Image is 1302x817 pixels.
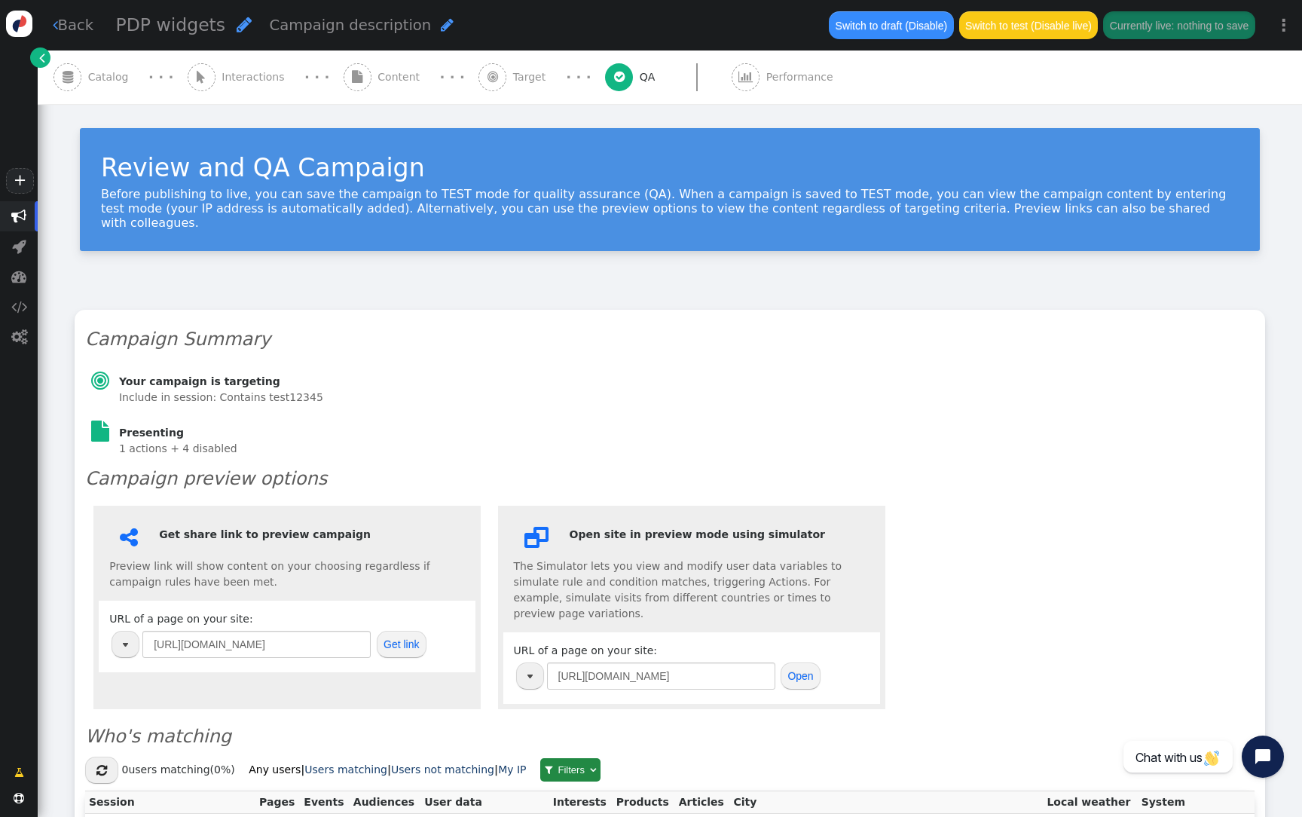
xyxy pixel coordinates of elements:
[109,527,465,590] div: Preview link will show content on your choosing regardless if campaign rules have been met.
[304,67,329,87] div: · · ·
[514,527,870,543] h6: Open site in preview mode using simulator
[11,269,26,284] span: 
[85,723,1255,750] h3: Who's matching
[4,759,35,786] a: 
[675,791,730,813] th: Articles
[729,791,1043,813] th: City
[1266,3,1302,47] a: ⋮
[555,764,588,776] span: Filters
[11,299,27,314] span: 
[614,71,625,83] span: 
[109,611,465,661] div: URL of a page on your site:
[487,71,498,83] span: 
[11,329,27,344] span: 
[116,14,226,35] span: PDP widgets
[14,793,24,803] span: 
[63,71,73,83] span: 
[121,763,128,776] span: 0
[12,239,26,254] span: 
[119,374,323,390] h6: Your campaign is targeting
[498,762,526,778] a: My IP
[249,762,301,778] a: Any users
[85,465,1255,492] h3: Campaign preview options
[119,425,323,441] h6: Presenting
[1043,791,1137,813] th: Local weather
[640,69,662,85] span: QA
[6,11,32,37] img: logo-icon.svg
[14,765,24,781] span: 
[270,17,432,34] span: Campaign description
[387,763,391,776] b: |
[352,71,362,83] span: 
[39,50,45,66] span: 
[545,765,552,775] span: 
[829,11,953,38] button: Switch to draft (Disable)
[222,69,291,85] span: Interactions
[197,71,206,83] span: 
[88,69,135,85] span: Catalog
[123,643,128,647] img: trigger_black.png
[513,69,552,85] span: Target
[781,662,821,690] button: Open
[300,791,349,813] th: Events
[732,50,866,104] a:  Performance
[91,421,109,442] span: 
[959,11,1099,38] button: Switch to test (Disable live)
[350,791,421,813] th: Audiences
[85,791,255,813] th: Session
[148,67,173,87] div: · · ·
[53,50,188,104] a:  Catalog · · ·
[119,442,237,454] span: 1 actions + 4 disabled
[440,67,465,87] div: · · ·
[6,168,33,194] a: +
[613,791,675,813] th: Products
[1103,11,1255,38] button: Currently live: nothing to save
[377,69,426,85] span: Content
[301,763,304,776] b: |
[96,764,107,776] span: 
[605,50,732,104] a:  QA
[53,17,58,32] span: 
[101,149,1239,187] div: Review and QA Campaign
[120,527,138,548] span: 
[738,71,753,83] span: 
[514,527,870,622] div: The Simulator lets you view and modify user data variables to simulate rule and condition matches...
[53,14,94,36] a: Back
[540,758,601,782] a:  Filters 
[527,675,533,678] img: trigger_black.png
[109,527,465,543] h6: Get share link to preview campaign
[590,765,596,775] span: 
[30,47,50,68] a: 
[210,763,235,776] span: (0%)
[11,209,26,224] span: 
[255,791,300,813] th: Pages
[566,67,591,87] div: · · ·
[766,69,839,85] span: Performance
[478,50,605,104] a:  Target · · ·
[237,16,252,33] span: 
[441,17,454,32] span: 
[494,763,498,776] b: |
[85,757,118,784] button: 
[119,390,323,405] section: Include in session: Contains test12345
[344,50,479,104] a:  Content · · ·
[101,187,1239,230] div: Before publishing to live, you can save the campaign to TEST mode for quality assurance (QA). Whe...
[420,791,549,813] th: User data
[549,791,613,813] th: Interests
[85,326,1255,353] h3: Campaign Summary
[188,50,344,104] a:  Interactions · · ·
[1138,791,1255,813] th: System
[304,762,387,778] a: Users matching
[91,370,109,391] span: 
[514,644,821,681] span: URL of a page on your site:
[391,762,494,778] a: Users not matching
[377,631,426,658] button: Get link
[524,527,549,548] span: 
